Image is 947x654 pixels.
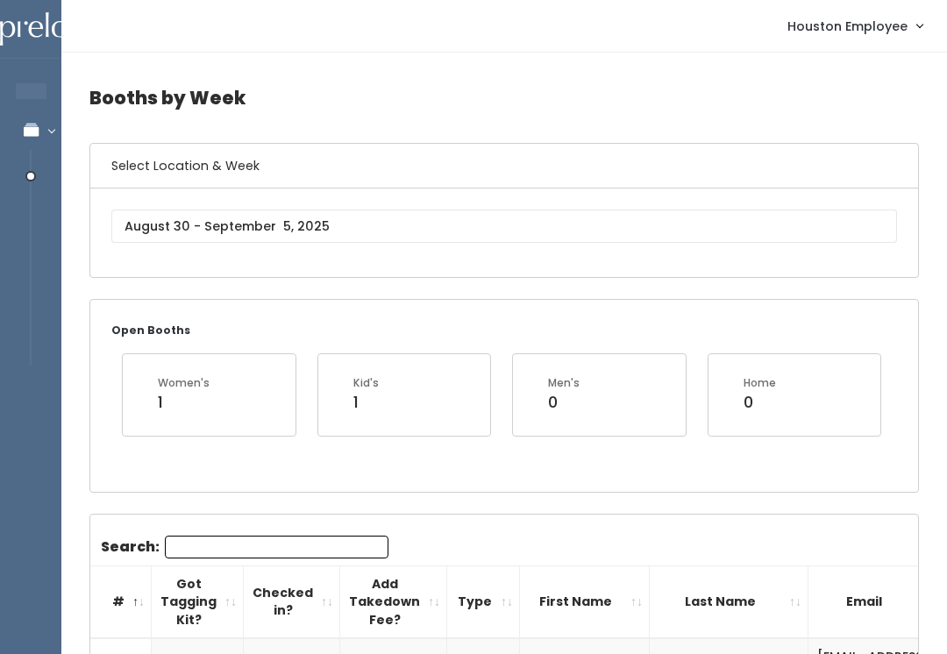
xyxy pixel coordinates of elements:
h4: Booths by Week [89,74,919,122]
th: First Name: activate to sort column ascending [520,565,650,638]
span: Houston Employee [787,17,908,36]
th: #: activate to sort column descending [90,565,152,638]
th: Email: activate to sort column ascending [808,565,938,638]
a: Houston Employee [770,7,940,45]
div: Kid's [353,375,379,391]
input: Search: [165,536,388,558]
div: 1 [158,391,210,414]
div: 1 [353,391,379,414]
th: Last Name: activate to sort column ascending [650,565,808,638]
th: Got Tagging Kit?: activate to sort column ascending [152,565,244,638]
div: Women's [158,375,210,391]
div: 0 [548,391,580,414]
div: Home [744,375,776,391]
div: 0 [744,391,776,414]
th: Add Takedown Fee?: activate to sort column ascending [340,565,447,638]
th: Type: activate to sort column ascending [447,565,520,638]
div: Men's [548,375,580,391]
th: Checked in?: activate to sort column ascending [244,565,340,638]
input: August 30 - September 5, 2025 [111,210,897,243]
small: Open Booths [111,323,190,338]
h6: Select Location & Week [90,144,918,188]
label: Search: [101,536,388,558]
